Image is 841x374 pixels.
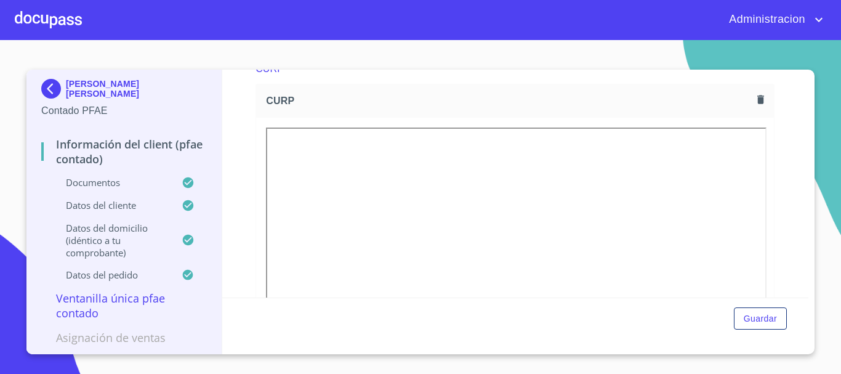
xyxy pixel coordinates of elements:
[41,79,66,99] img: Docupass spot blue
[41,176,182,189] p: Documentos
[41,222,182,259] p: Datos del domicilio (idéntico a tu comprobante)
[66,79,207,99] p: [PERSON_NAME] [PERSON_NAME]
[41,79,207,104] div: [PERSON_NAME] [PERSON_NAME]
[41,104,207,118] p: Contado PFAE
[720,10,826,30] button: account of current user
[41,137,207,166] p: Información del Client (PFAE contado)
[256,62,284,76] p: CURP
[41,269,182,281] p: Datos del pedido
[41,291,207,320] p: Ventanilla única PFAE contado
[734,307,787,330] button: Guardar
[744,311,777,327] span: Guardar
[720,10,811,30] span: Administracion
[41,199,182,211] p: Datos del cliente
[266,94,752,107] span: CURP
[41,330,207,345] p: Asignación de Ventas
